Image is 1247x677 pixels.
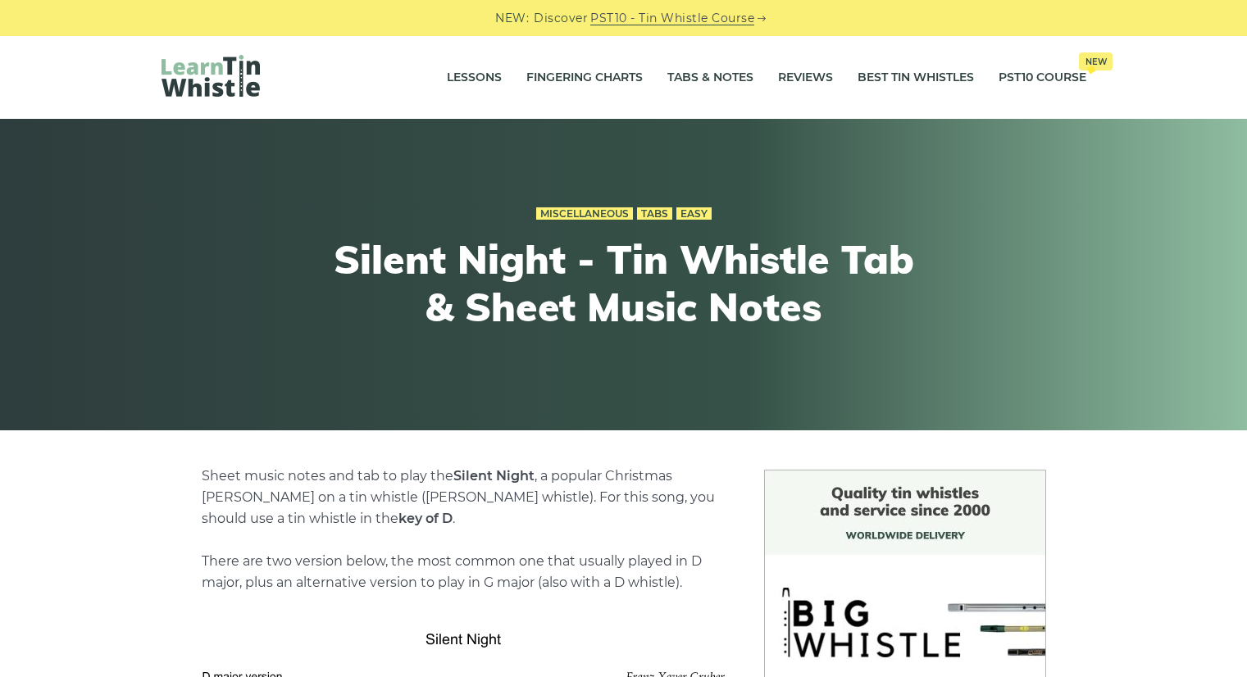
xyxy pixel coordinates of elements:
[676,207,712,220] a: Easy
[202,466,725,593] p: Sheet music notes and tab to play the , a popular Christmas [PERSON_NAME] on a tin whistle ([PERS...
[398,511,453,526] strong: key of D
[1079,52,1113,70] span: New
[536,207,633,220] a: Miscellaneous
[447,57,502,98] a: Lessons
[778,57,833,98] a: Reviews
[526,57,643,98] a: Fingering Charts
[858,57,974,98] a: Best Tin Whistles
[162,55,260,97] img: LearnTinWhistle.com
[667,57,753,98] a: Tabs & Notes
[999,57,1086,98] a: PST10 CourseNew
[322,236,926,330] h1: Silent Night - Tin Whistle Tab & Sheet Music Notes
[637,207,672,220] a: Tabs
[453,468,535,484] strong: Silent Night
